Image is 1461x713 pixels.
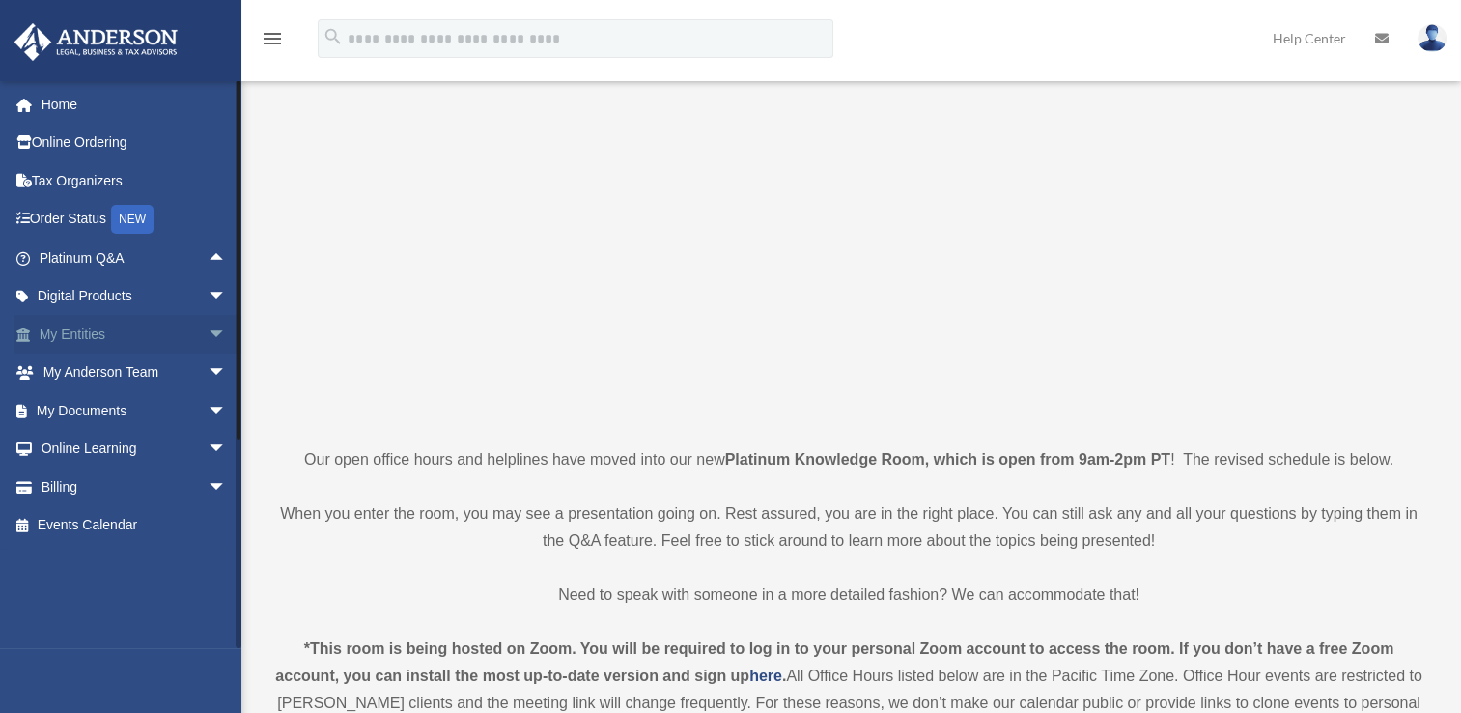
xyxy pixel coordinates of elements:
span: arrow_drop_down [208,354,246,393]
a: Home [14,85,256,124]
p: When you enter the room, you may see a presentation going on. Rest assured, you are in the right ... [275,500,1422,555]
a: menu [261,34,284,50]
a: My Anderson Teamarrow_drop_down [14,354,256,392]
span: arrow_drop_down [208,391,246,431]
span: arrow_drop_down [208,430,246,470]
span: arrow_drop_up [208,239,246,278]
span: arrow_drop_down [208,315,246,355]
strong: Platinum Knowledge Room, which is open from 9am-2pm PT [725,451,1170,468]
a: Platinum Q&Aarrow_drop_up [14,239,256,277]
a: Online Ordering [14,124,256,162]
a: Digital Productsarrow_drop_down [14,277,256,316]
i: search [323,26,344,47]
a: here [749,668,782,684]
i: menu [261,27,284,50]
p: Need to speak with someone in a more detailed fashion? We can accommodate that! [275,582,1422,609]
a: My Entitiesarrow_drop_down [14,315,256,354]
strong: *This room is being hosted on Zoom. You will be required to log in to your personal Zoom account ... [275,641,1393,684]
img: User Pic [1418,24,1447,52]
a: Events Calendar [14,506,256,545]
a: My Documentsarrow_drop_down [14,391,256,430]
img: Anderson Advisors Platinum Portal [9,23,183,61]
a: Billingarrow_drop_down [14,468,256,506]
span: arrow_drop_down [208,468,246,507]
iframe: 231110_Toby_KnowledgeRoom [559,84,1138,411]
a: Order StatusNEW [14,200,256,240]
div: NEW [111,205,154,234]
p: Our open office hours and helplines have moved into our new ! The revised schedule is below. [275,446,1422,473]
a: Tax Organizers [14,161,256,200]
a: Online Learningarrow_drop_down [14,430,256,469]
strong: . [782,668,786,684]
span: arrow_drop_down [208,277,246,317]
